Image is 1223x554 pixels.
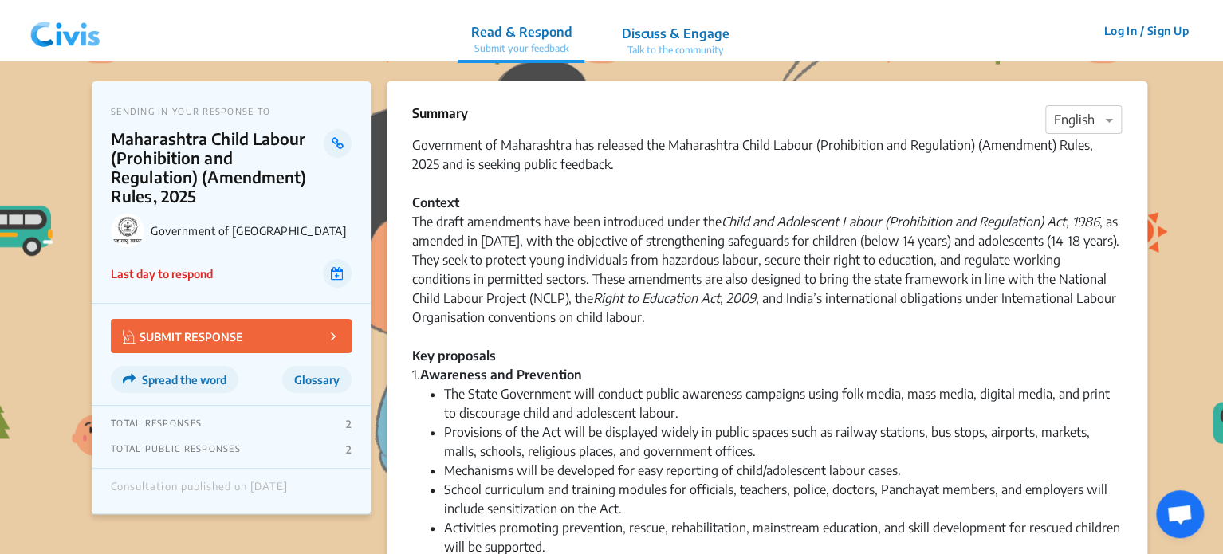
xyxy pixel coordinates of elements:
p: TOTAL PUBLIC RESPONSES [111,443,241,456]
button: Log In / Sign Up [1093,18,1199,43]
p: Talk to the community [621,43,729,57]
button: SUBMIT RESPONSE [111,319,352,353]
li: Provisions of the Act will be displayed widely in public spaces such as railway stations, bus sto... [444,422,1122,461]
span: Glossary [294,373,340,387]
li: School curriculum and training modules for officials, teachers, police, doctors, Panchayat member... [444,480,1122,518]
em: Child and Adolescent Labour (Prohibition and Regulation) Act, 1986 [722,214,1099,230]
div: Consultation published on [DATE] [111,481,288,501]
div: Government of Maharashtra has released the Maharashtra Child Labour (Prohibition and Regulation) ... [412,136,1122,384]
p: TOTAL RESPONSES [111,418,202,430]
span: Spread the word [142,373,226,387]
p: Last day to respond [111,265,213,282]
button: Spread the word [111,366,238,393]
li: Mechanisms will be developed for easy reporting of child/adolescent labour cases. [444,461,1122,480]
p: SENDING IN YOUR RESPONSE TO [111,106,352,116]
p: Discuss & Engage [621,24,729,43]
img: Government of Maharashtra logo [111,214,144,247]
strong: Awareness and Prevention [420,367,582,383]
strong: Key proposals [412,348,496,363]
p: Summary [412,104,468,123]
p: Submit your feedback [470,41,572,56]
p: 2 [346,443,352,456]
img: Vector.jpg [123,330,136,344]
p: Read & Respond [470,22,572,41]
p: 2 [346,418,352,430]
img: navlogo.png [24,7,107,55]
button: Glossary [282,366,352,393]
p: Maharashtra Child Labour (Prohibition and Regulation) (Amendment) Rules, 2025 [111,129,324,206]
p: Government of [GEOGRAPHIC_DATA] [151,224,352,238]
li: The State Government will conduct public awareness campaigns using folk media, mass media, digita... [444,384,1122,422]
a: Open chat [1156,490,1204,538]
p: SUBMIT RESPONSE [123,327,243,345]
em: Right to Education Act, 2009 [593,290,756,306]
strong: Context [412,194,459,210]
